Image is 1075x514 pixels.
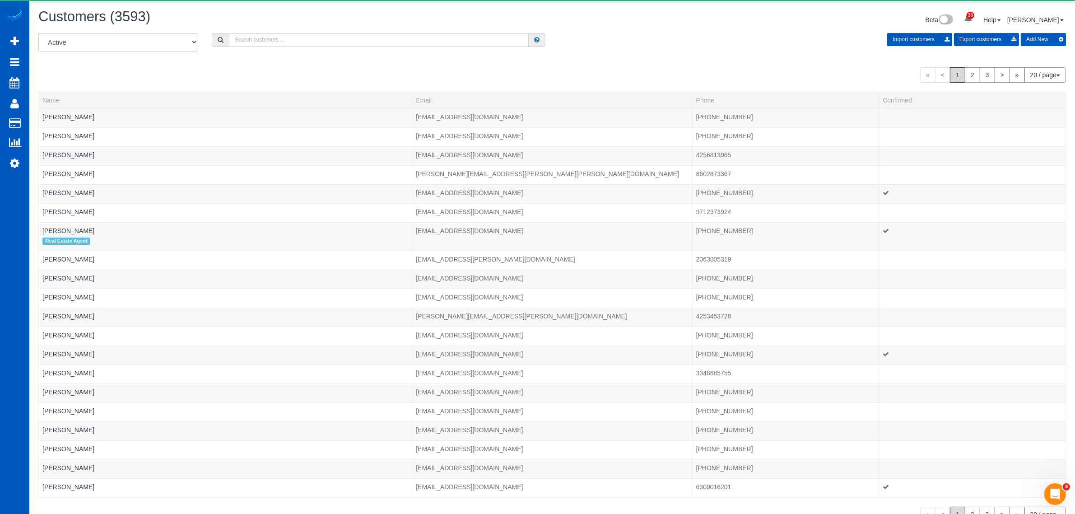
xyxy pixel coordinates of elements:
td: Email [412,440,692,459]
div: Tags [42,197,408,200]
div: Tags [42,159,408,162]
td: Confirmed [879,184,1066,203]
a: » [1010,67,1025,83]
td: Name [39,289,412,308]
th: Phone [692,92,879,108]
td: Confirmed [879,402,1066,421]
a: [PERSON_NAME] [42,208,94,215]
td: Phone [692,459,879,478]
td: Email [412,346,692,364]
a: [PERSON_NAME] [42,388,94,396]
td: Phone [692,222,879,251]
td: Phone [692,308,879,327]
span: 1 [950,67,965,83]
td: Confirmed [879,459,1066,478]
div: Tags [42,283,408,285]
td: Email [412,146,692,165]
td: Confirmed [879,251,1066,270]
td: Confirmed [879,364,1066,383]
a: [PERSON_NAME] [42,369,94,377]
td: Phone [692,270,879,289]
div: Tags [42,453,408,456]
a: [PERSON_NAME] [42,170,94,178]
td: Phone [692,327,879,346]
button: Import customers [887,33,952,46]
td: Phone [692,184,879,203]
td: Confirmed [879,270,1066,289]
td: Name [39,165,412,184]
div: Tags [42,321,408,323]
td: Name [39,346,412,364]
td: Name [39,421,412,440]
td: Name [39,440,412,459]
td: Confirmed [879,421,1066,440]
img: New interface [938,14,953,26]
div: Tags [42,121,408,124]
td: Name [39,459,412,478]
a: [PERSON_NAME] [42,407,94,415]
a: Beta [926,16,954,23]
td: Confirmed [879,108,1066,127]
div: Tags [42,435,408,437]
td: Email [412,364,692,383]
div: Tags [42,416,408,418]
span: Real Estate Agent [42,238,90,245]
a: [PERSON_NAME] [42,445,94,453]
td: Phone [692,165,879,184]
td: Phone [692,364,879,383]
td: Phone [692,146,879,165]
div: Tags [42,472,408,475]
td: Phone [692,346,879,364]
span: Customers (3593) [38,9,150,24]
a: [PERSON_NAME] [42,189,94,196]
td: Email [412,270,692,289]
a: [PERSON_NAME] [42,426,94,434]
td: Email [412,327,692,346]
div: Tags [42,359,408,361]
td: Email [412,165,692,184]
td: Email [412,222,692,251]
a: [PERSON_NAME] [42,275,94,282]
td: Email [412,478,692,497]
div: Tags [42,397,408,399]
a: [PERSON_NAME] [42,294,94,301]
td: Phone [692,478,879,497]
td: Name [39,270,412,289]
td: Confirmed [879,440,1066,459]
td: Phone [692,108,879,127]
input: Search customers ... [229,33,529,47]
td: Email [412,421,692,440]
td: Confirmed [879,222,1066,251]
td: Name [39,146,412,165]
td: Email [412,308,692,327]
td: Confirmed [879,289,1066,308]
td: Email [412,459,692,478]
td: Name [39,222,412,251]
a: Help [983,16,1001,23]
a: [PERSON_NAME] [42,464,94,472]
td: Name [39,364,412,383]
a: [PERSON_NAME] [42,313,94,320]
td: Email [412,251,692,270]
td: Confirmed [879,478,1066,497]
td: Confirmed [879,203,1066,222]
a: > [995,67,1010,83]
td: Phone [692,203,879,222]
td: Phone [692,127,879,146]
td: Email [412,184,692,203]
td: Email [412,203,692,222]
td: Name [39,327,412,346]
td: Phone [692,402,879,421]
td: Phone [692,383,879,402]
a: [PERSON_NAME] [42,350,94,358]
td: Phone [692,251,879,270]
a: [PERSON_NAME] [1007,16,1064,23]
td: Phone [692,421,879,440]
td: Email [412,383,692,402]
img: Automaid Logo [5,9,23,22]
a: [PERSON_NAME] [42,227,94,234]
td: Email [412,402,692,421]
div: Tags [42,235,408,247]
td: Phone [692,289,879,308]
